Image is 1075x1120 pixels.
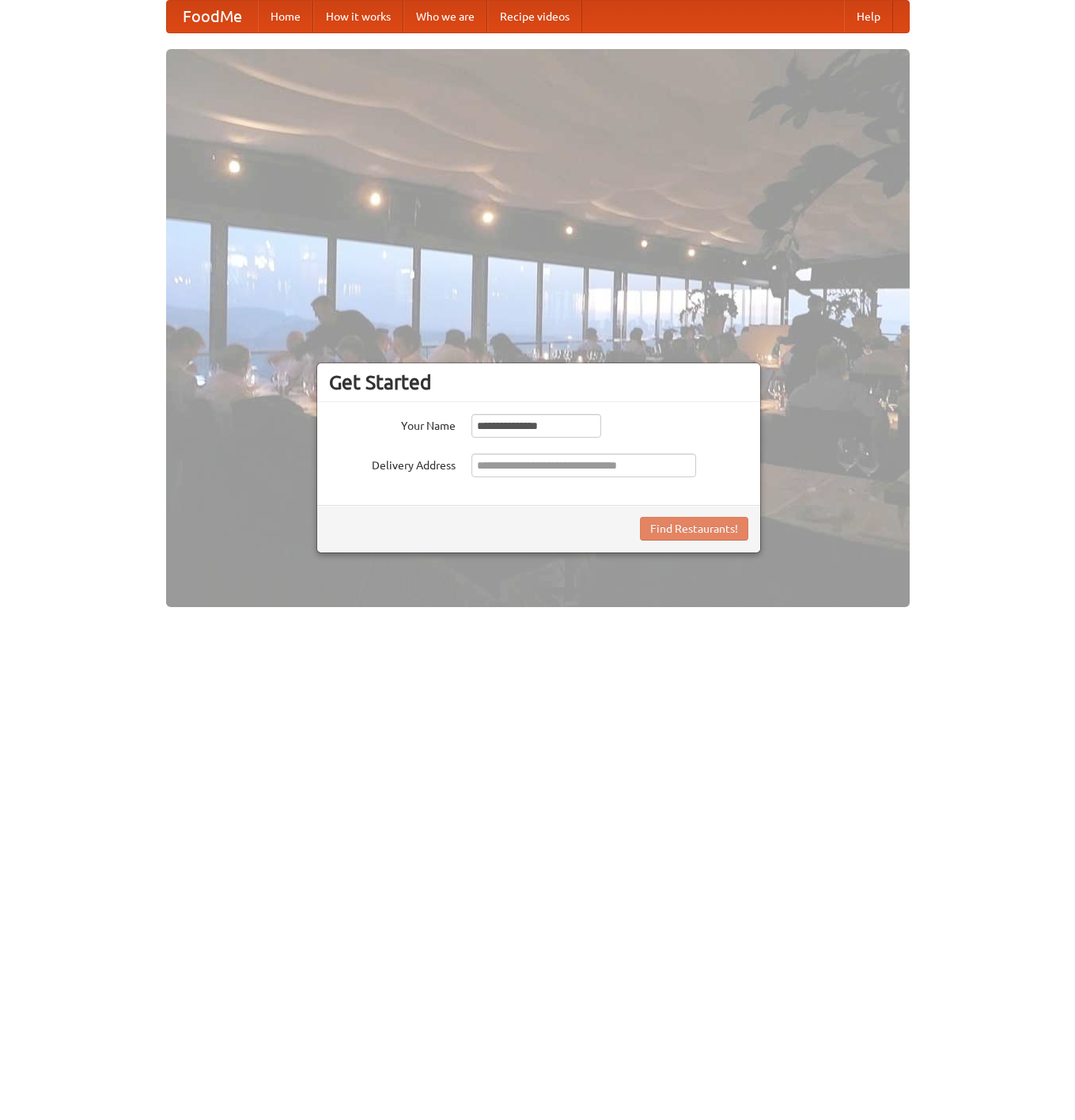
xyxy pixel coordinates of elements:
[258,1,313,32] a: Home
[329,414,456,434] label: Your Name
[167,1,258,32] a: FoodMe
[844,1,893,32] a: Help
[313,1,403,32] a: How it works
[329,370,748,394] h3: Get Started
[329,454,456,473] label: Delivery Address
[640,517,748,541] button: Find Restaurants!
[403,1,487,32] a: Who we are
[487,1,582,32] a: Recipe videos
